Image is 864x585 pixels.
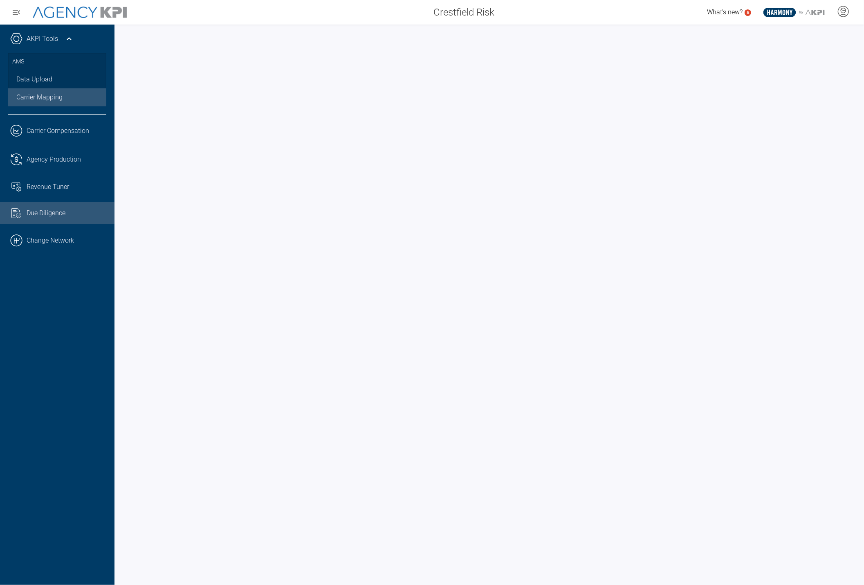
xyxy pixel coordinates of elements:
span: Agency Production [27,155,81,164]
a: Data Upload [8,70,106,88]
a: 5 [745,9,751,16]
h3: AMS [12,53,102,70]
span: Due Diligence [27,208,65,218]
span: Revenue Tuner [27,182,69,192]
a: Carrier Mapping [8,88,106,106]
text: 5 [747,10,749,15]
span: Crestfield Risk [433,5,494,20]
img: AgencyKPI [33,7,127,18]
span: What's new? [707,8,743,16]
a: AKPI Tools [27,34,58,44]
